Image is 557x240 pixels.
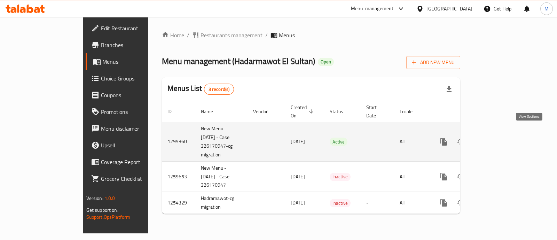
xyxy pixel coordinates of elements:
span: Start Date [366,103,386,120]
div: Active [330,138,347,146]
a: Upsell [86,137,176,154]
td: All [394,161,430,192]
button: more [436,194,452,211]
div: Total records count [204,84,234,95]
span: [DATE] [291,172,305,181]
button: Add New Menu [406,56,460,69]
span: Branches [101,41,170,49]
h2: Menus List [167,83,234,95]
td: 1259653 [162,161,195,192]
a: Menu disclaimer [86,120,176,137]
span: Menus [279,31,295,39]
span: Coupons [101,91,170,99]
span: Active [330,138,347,146]
a: Support.OpsPlatform [86,212,131,222]
span: ID [167,107,181,116]
a: Choice Groups [86,70,176,87]
td: New Menu - [DATE] - Case 326170947-cg migration [195,122,248,161]
a: Menus [86,53,176,70]
td: - [361,122,394,161]
div: Menu-management [351,5,394,13]
button: Change Status [452,168,469,185]
span: Get support on: [86,206,118,215]
span: Menu disclaimer [101,124,170,133]
li: / [265,31,268,39]
span: 1.0.0 [104,194,115,203]
button: more [436,133,452,150]
button: more [436,168,452,185]
a: Restaurants management [192,31,262,39]
table: enhanced table [162,101,508,214]
td: - [361,161,394,192]
span: Name [201,107,222,116]
a: Branches [86,37,176,53]
span: Status [330,107,352,116]
th: Actions [430,101,508,122]
a: Edit Restaurant [86,20,176,37]
span: Edit Restaurant [101,24,170,32]
td: New Menu - [DATE] - Case 326170947 [195,161,248,192]
span: M [544,5,549,13]
span: Menu management ( Hadarmawot El Sultan ) [162,53,315,69]
span: Inactive [330,199,351,207]
span: Add New Menu [412,58,455,67]
nav: breadcrumb [162,31,460,39]
a: Grocery Checklist [86,170,176,187]
td: All [394,122,430,161]
span: Vendor [253,107,277,116]
div: Open [318,58,334,66]
a: Coupons [86,87,176,103]
td: 1295360 [162,122,195,161]
span: Created On [291,103,316,120]
span: 3 record(s) [204,86,234,93]
span: [DATE] [291,137,305,146]
button: Change Status [452,194,469,211]
span: Choice Groups [101,74,170,83]
div: Export file [441,81,457,98]
span: Upsell [101,141,170,149]
span: Locale [400,107,422,116]
button: Change Status [452,133,469,150]
span: Menus [102,57,170,66]
a: Promotions [86,103,176,120]
span: Version: [86,194,103,203]
span: [DATE] [291,198,305,207]
td: - [361,192,394,214]
span: Open [318,59,334,65]
div: [GEOGRAPHIC_DATA] [426,5,472,13]
span: Restaurants management [201,31,262,39]
td: Hadramawot-cg migration [195,192,248,214]
a: Coverage Report [86,154,176,170]
li: / [187,31,189,39]
span: Inactive [330,173,351,181]
td: 1254329 [162,192,195,214]
span: Coverage Report [101,158,170,166]
td: All [394,192,430,214]
span: Promotions [101,108,170,116]
span: Grocery Checklist [101,175,170,183]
